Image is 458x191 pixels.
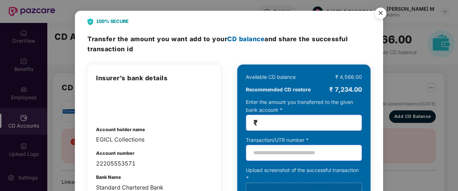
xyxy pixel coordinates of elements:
[371,4,391,24] img: svg+xml;base64,PHN2ZyB4bWxucz0iaHR0cDovL3d3dy53My5vcmcvMjAwMC9zdmciIHdpZHRoPSI1NiIgaGVpZ2h0PSI1Ni...
[253,119,258,127] span: ₹
[87,34,371,54] h3: Transfer the amount and share the successful transaction id
[96,127,145,132] b: Account holder name
[246,98,362,131] div: Enter the amount you transferred to the given bank account *
[246,136,362,144] div: Transaction/UTR number *
[96,175,121,180] b: Bank Name
[335,73,362,81] div: ₹ 4,566.00
[246,73,296,81] div: Available CD balance
[227,35,264,43] span: CD balance
[96,73,212,83] h3: Insurer’s bank details
[96,18,129,25] b: 100% SECURE
[329,85,362,95] div: ₹ 7,234.00
[96,159,212,168] div: 22205553571
[87,18,93,25] img: svg+xml;base64,PHN2ZyB4bWxucz0iaHR0cDovL3d3dy53My5vcmcvMjAwMC9zdmciIHdpZHRoPSIyNCIgaGVpZ2h0PSIyOC...
[157,35,264,43] span: you want add to your
[246,86,311,94] b: Recommended CD restore
[371,4,390,23] button: Close
[96,90,133,115] img: integrations
[96,151,134,156] b: Account number
[96,135,212,144] div: EGICL Collections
